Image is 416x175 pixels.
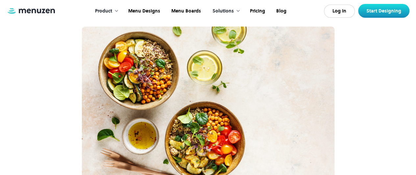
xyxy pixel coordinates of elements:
a: Start Designing [358,4,409,18]
a: Pricing [244,1,270,21]
div: Product [88,1,122,21]
a: Menu Boards [165,1,206,21]
a: Log In [324,5,355,18]
div: Solutions [212,8,234,15]
a: Blog [270,1,291,21]
a: Menu Designs [122,1,165,21]
div: Solutions [206,1,244,21]
div: Product [95,8,112,15]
